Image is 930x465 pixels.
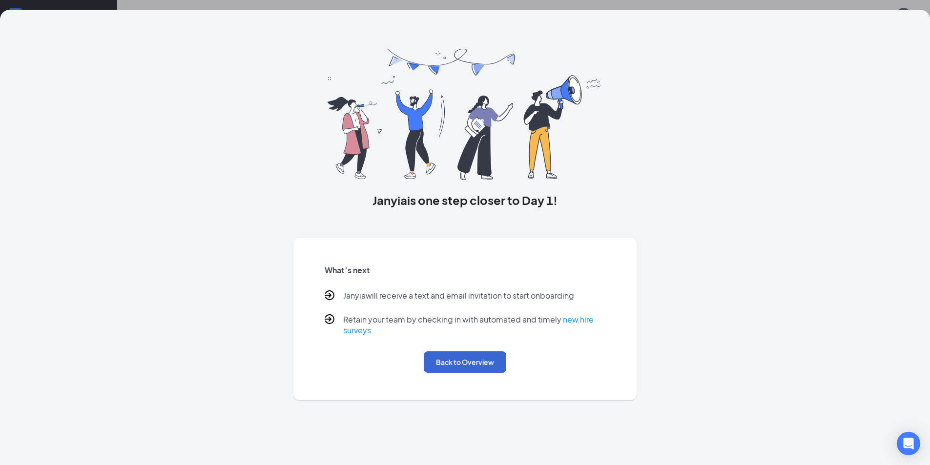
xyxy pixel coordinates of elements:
[343,314,594,335] a: new hire surveys
[343,290,574,303] p: Janyia will receive a text and email invitation to start onboarding
[293,192,637,208] h3: Janyia is one step closer to Day 1!
[325,265,606,276] h5: What’s next
[897,432,920,455] div: Open Intercom Messenger
[424,351,506,373] button: Back to Overview
[328,49,602,180] img: you are all set
[343,314,606,336] p: Retain your team by checking in with automated and timely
